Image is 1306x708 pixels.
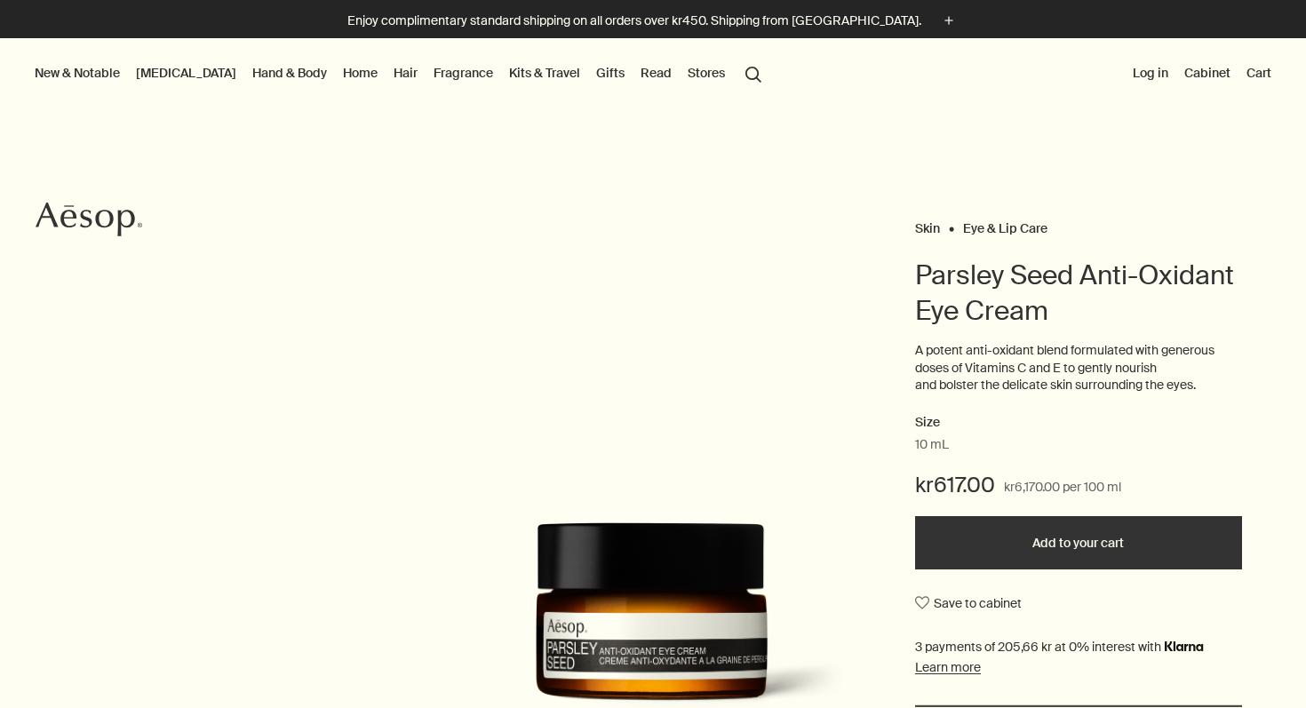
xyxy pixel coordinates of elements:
[339,61,381,84] a: Home
[1243,61,1275,84] button: Cart
[430,61,497,84] a: Fragrance
[737,56,769,90] button: Open search
[915,471,995,499] span: kr617.00
[132,61,240,84] a: [MEDICAL_DATA]
[347,11,959,31] button: Enjoy complimentary standard shipping on all orders over kr450. Shipping from [GEOGRAPHIC_DATA].
[915,258,1242,329] h1: Parsley Seed Anti-Oxidant Eye Cream
[637,61,675,84] a: Read
[506,61,584,84] a: Kits & Travel
[31,61,123,84] button: New & Notable
[347,12,921,30] p: Enjoy complimentary standard shipping on all orders over kr450. Shipping from [GEOGRAPHIC_DATA].
[1129,61,1172,84] button: Log in
[1129,38,1275,109] nav: supplementary
[249,61,330,84] a: Hand & Body
[593,61,628,84] a: Gifts
[684,61,729,84] button: Stores
[36,202,142,237] svg: Aesop
[31,197,147,246] a: Aesop
[915,220,940,228] a: Skin
[915,342,1242,394] p: A potent anti-oxidant blend formulated with generous doses of Vitamins C and E to gently nourish ...
[915,412,1242,434] h2: Size
[915,436,949,454] span: 10 mL
[390,61,421,84] a: Hair
[1004,477,1121,498] span: kr6,170.00 per 100 ml
[31,38,769,109] nav: primary
[963,220,1047,228] a: Eye & Lip Care
[1181,61,1234,84] a: Cabinet
[915,587,1022,619] button: Save to cabinet
[915,516,1242,569] button: Add to your cart - kr617.00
